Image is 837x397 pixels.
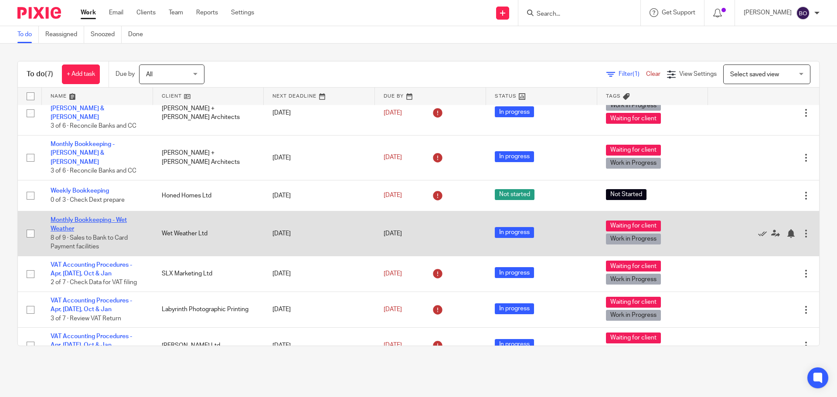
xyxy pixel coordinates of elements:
span: Work in Progress [606,158,661,169]
a: + Add task [62,64,100,84]
span: Not Started [606,189,646,200]
a: Monthly Bookkeeping - Wet Weather [51,217,127,232]
p: [PERSON_NAME] [744,8,792,17]
span: In progress [495,227,534,238]
span: View Settings [679,71,717,77]
span: Get Support [662,10,695,16]
td: [DATE] [264,292,375,327]
span: Tags [606,94,621,98]
a: VAT Accounting Procedures - Apr, [DATE], Oct & Jan [51,262,132,277]
span: Waiting for client [606,221,661,231]
span: 0 of 3 · Check Dext prepare [51,197,125,203]
h1: To do [27,70,53,79]
a: VAT Accounting Procedures - Apr, [DATE], Oct & Jan [51,333,132,348]
span: [DATE] [384,155,402,161]
td: [DATE] [264,180,375,211]
a: Monthly Bookkeeping - [PERSON_NAME] & [PERSON_NAME] [51,141,115,165]
a: Settings [231,8,254,17]
td: [DATE] [264,91,375,136]
a: Monthly Bookkeeping - [PERSON_NAME] & [PERSON_NAME] [51,97,115,121]
span: Waiting for client [606,333,661,343]
td: [PERSON_NAME] + [PERSON_NAME] Architects [153,91,264,136]
td: [DATE] [264,211,375,256]
p: Due by [116,70,135,78]
td: [DATE] [264,328,375,363]
span: Waiting for client [606,261,661,271]
a: Reports [196,8,218,17]
span: Select saved view [730,71,779,78]
span: Work in Progress [606,100,661,111]
span: 3 of 7 · Review VAT Return [51,316,121,322]
span: Work in Progress [606,234,661,244]
a: Reassigned [45,26,84,43]
span: [DATE] [384,306,402,312]
span: In progress [495,303,534,314]
img: svg%3E [796,6,810,20]
a: VAT Accounting Procedures - Apr, [DATE], Oct & Jan [51,298,132,312]
span: Waiting for client [606,145,661,156]
span: Waiting for client [606,297,661,308]
td: [PERSON_NAME] + [PERSON_NAME] Architects [153,136,264,180]
span: Not started [495,189,534,200]
span: [DATE] [384,271,402,277]
img: Pixie [17,7,61,19]
span: Work in Progress [606,310,661,321]
a: Team [169,8,183,17]
span: Waiting for client [606,113,661,124]
span: 2 of 7 · Check Data for VAT filing [51,280,137,286]
a: Email [109,8,123,17]
span: [DATE] [384,110,402,116]
td: [DATE] [264,256,375,292]
a: Snoozed [91,26,122,43]
a: Clients [136,8,156,17]
span: 3 of 6 · Reconcile Banks and CC [51,123,136,129]
td: SLX Marketing Ltd [153,256,264,292]
td: Labyrinth Photographic Printing [153,292,264,327]
a: Weekly Bookkeeping [51,188,109,194]
td: Honed Homes Ltd [153,180,264,211]
span: In progress [495,151,534,162]
span: All [146,71,153,78]
a: To do [17,26,39,43]
td: [DATE] [264,136,375,180]
a: Clear [646,71,660,77]
td: [PERSON_NAME] Ltd [153,328,264,363]
span: [DATE] [384,231,402,237]
span: (7) [45,71,53,78]
span: (1) [633,71,640,77]
span: In progress [495,267,534,278]
a: Done [128,26,150,43]
a: Work [81,8,96,17]
span: In progress [495,339,534,350]
span: In progress [495,106,534,117]
span: Work in Progress [606,274,661,285]
span: [DATE] [384,343,402,349]
span: 3 of 6 · Reconcile Banks and CC [51,168,136,174]
input: Search [536,10,614,18]
span: [DATE] [384,193,402,199]
span: Work in Progress [606,346,661,356]
td: Wet Weather Ltd [153,211,264,256]
a: Mark as done [758,229,771,238]
span: Filter [619,71,646,77]
span: 8 of 9 · Sales to Bank to Card Payment facilities [51,235,128,250]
